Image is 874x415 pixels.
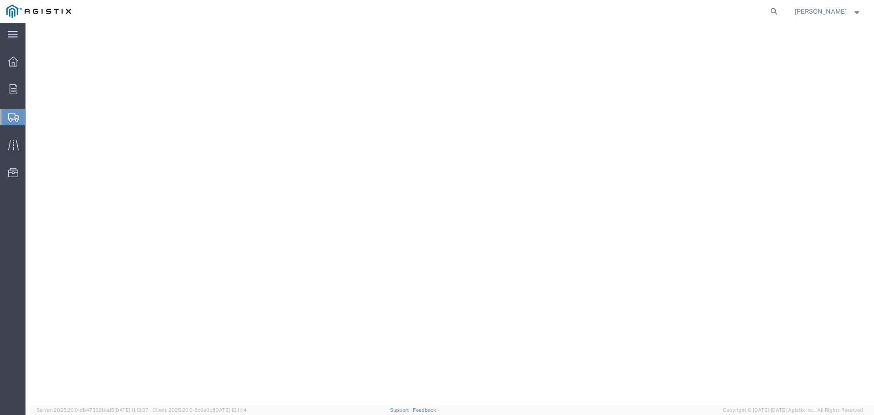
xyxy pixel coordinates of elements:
a: Feedback [413,407,436,413]
button: [PERSON_NAME] [794,6,862,17]
iframe: FS Legacy Container [25,23,874,405]
span: [DATE] 11:13:37 [114,407,148,413]
span: [DATE] 12:11:14 [214,407,247,413]
span: Server: 2025.20.0-db47332bad5 [36,407,148,413]
img: logo [6,5,71,18]
span: Client: 2025.20.0-8c6e0cf [152,407,247,413]
span: Dave Thomas [795,6,847,16]
a: Support [390,407,413,413]
span: Copyright © [DATE]-[DATE] Agistix Inc., All Rights Reserved [723,406,863,414]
